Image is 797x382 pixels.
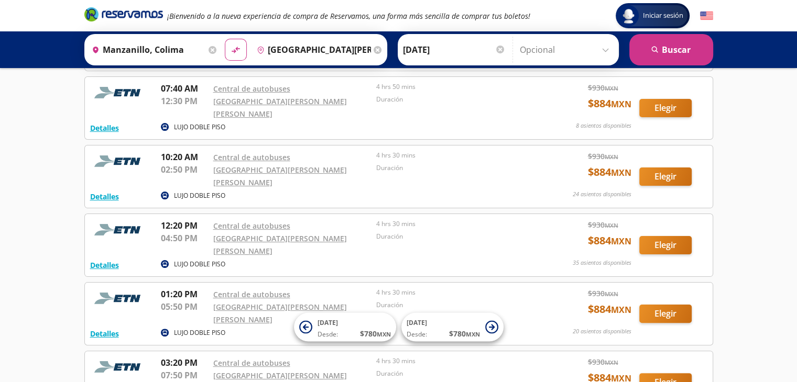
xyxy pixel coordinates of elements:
em: ¡Bienvenido a la nueva experiencia de compra de Reservamos, una forma más sencilla de comprar tus... [167,11,530,21]
span: Iniciar sesión [639,10,687,21]
span: $ 884 [588,96,631,111]
button: Detalles [90,328,119,339]
span: $ 930 [588,219,618,230]
input: Buscar Origen [88,37,206,63]
p: 02:50 PM [161,163,208,176]
small: MXN [466,330,480,338]
p: 4 hrs 30 mins [376,288,534,297]
p: LUJO DOBLE PISO [174,191,225,200]
small: MXN [605,290,618,298]
iframe: Messagebird Livechat Widget [736,321,787,372]
small: MXN [611,98,631,110]
span: [DATE] [407,318,427,327]
p: 04:50 PM [161,232,208,244]
p: 10:20 AM [161,151,208,163]
small: MXN [611,167,631,178]
button: [DATE]Desde:$780MXN [294,313,396,342]
img: RESERVAMOS [90,288,148,309]
button: Detalles [90,191,119,202]
p: 4 hrs 30 mins [376,219,534,229]
small: MXN [377,330,391,338]
span: $ 930 [588,356,618,367]
p: Duración [376,369,534,378]
span: Desde: [407,330,427,339]
p: Duración [376,163,534,173]
button: Detalles [90,260,119,271]
span: [DATE] [318,318,338,327]
a: [GEOGRAPHIC_DATA][PERSON_NAME][PERSON_NAME] [213,302,347,324]
a: [GEOGRAPHIC_DATA][PERSON_NAME][PERSON_NAME] [213,165,347,187]
p: 4 hrs 50 mins [376,82,534,92]
p: 07:50 PM [161,369,208,381]
img: RESERVAMOS [90,219,148,240]
a: Central de autobuses [213,358,290,368]
span: $ 884 [588,301,631,317]
a: Central de autobuses [213,289,290,299]
input: Elegir Fecha [403,37,506,63]
p: LUJO DOBLE PISO [174,328,225,338]
p: Duración [376,232,534,241]
button: Elegir [639,236,692,254]
a: Brand Logo [84,6,163,25]
button: Elegir [639,99,692,117]
p: 35 asientos disponibles [573,259,631,267]
p: 05:50 PM [161,300,208,313]
p: LUJO DOBLE PISO [174,122,225,132]
a: [GEOGRAPHIC_DATA][PERSON_NAME][PERSON_NAME] [213,96,347,119]
p: 01:20 PM [161,288,208,300]
p: LUJO DOBLE PISO [174,260,225,269]
p: 03:20 PM [161,356,208,369]
small: MXN [605,153,618,161]
small: MXN [611,235,631,247]
span: $ 884 [588,233,631,249]
button: Buscar [629,34,713,65]
button: Elegir [639,167,692,186]
input: Opcional [520,37,614,63]
img: RESERVAMOS [90,151,148,172]
i: Brand Logo [84,6,163,22]
span: $ 930 [588,151,618,162]
button: English [700,9,713,23]
button: Detalles [90,122,119,133]
img: RESERVAMOS [90,356,148,377]
span: $ 780 [360,328,391,339]
a: Central de autobuses [213,221,290,231]
p: 8 asientos disponibles [576,121,631,130]
p: 20 asientos disponibles [573,327,631,336]
span: $ 884 [588,164,631,180]
p: 12:20 PM [161,219,208,232]
p: 12:30 PM [161,95,208,107]
p: Duración [376,300,534,310]
span: $ 780 [449,328,480,339]
small: MXN [605,221,618,229]
small: MXN [605,84,618,92]
a: Central de autobuses [213,84,290,94]
p: 24 asientos disponibles [573,190,631,199]
a: [GEOGRAPHIC_DATA][PERSON_NAME][PERSON_NAME] [213,233,347,256]
p: 07:40 AM [161,82,208,95]
span: Desde: [318,330,338,339]
input: Buscar Destino [253,37,371,63]
p: 4 hrs 30 mins [376,151,534,160]
a: Central de autobuses [213,152,290,162]
small: MXN [605,358,618,366]
img: RESERVAMOS [90,82,148,103]
p: Duración [376,95,534,104]
span: $ 930 [588,82,618,93]
span: $ 930 [588,288,618,299]
button: Elegir [639,305,692,323]
button: [DATE]Desde:$780MXN [401,313,504,342]
small: MXN [611,304,631,316]
p: 4 hrs 30 mins [376,356,534,366]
